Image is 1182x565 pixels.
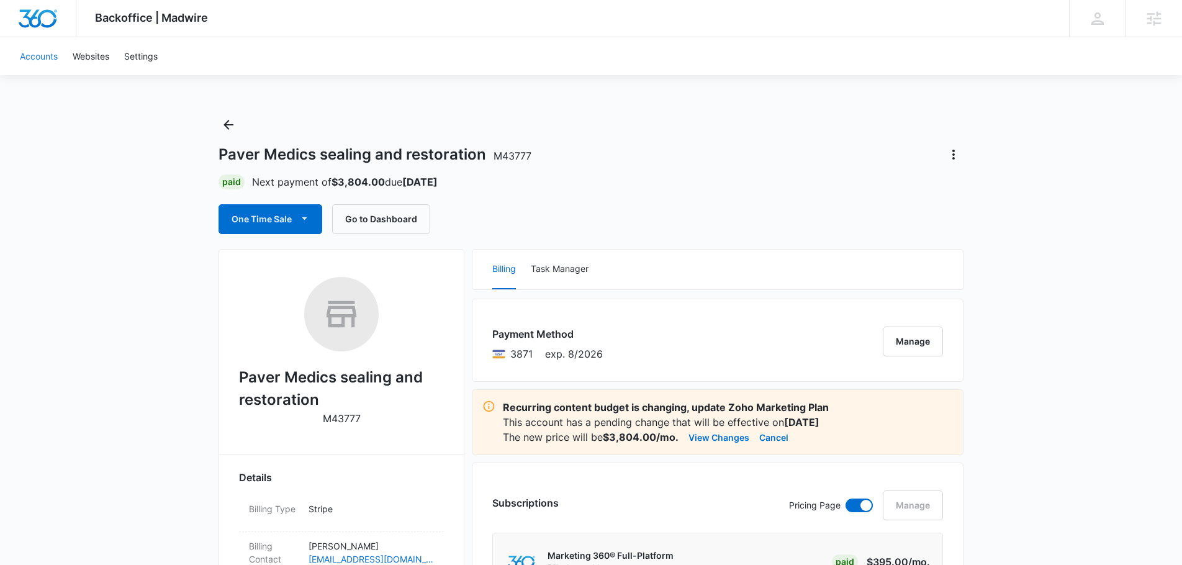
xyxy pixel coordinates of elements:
[219,145,531,164] h1: Paver Medics sealing and restoration
[492,250,516,289] button: Billing
[883,327,943,356] button: Manage
[309,540,434,553] p: [PERSON_NAME]
[603,431,679,443] strong: $3,804.00/mo.
[332,176,385,188] strong: $3,804.00
[323,411,361,426] p: M43777
[531,250,589,289] button: Task Manager
[239,470,272,485] span: Details
[545,346,603,361] span: exp. 8/2026
[95,11,208,24] span: Backoffice | Madwire
[510,346,533,361] span: Visa ending with
[12,37,65,75] a: Accounts
[492,327,603,341] h3: Payment Method
[494,150,531,162] span: M43777
[944,145,963,165] button: Actions
[239,495,444,532] div: Billing TypeStripe
[548,549,674,562] p: Marketing 360® Full-Platform
[784,416,819,428] strong: [DATE]
[249,502,299,515] dt: Billing Type
[759,430,788,445] button: Cancel
[503,400,953,415] p: Recurring content budget is changing, update Zoho Marketing Plan
[309,502,434,515] p: Stripe
[219,115,238,135] button: Back
[252,174,438,189] p: Next payment of due
[688,430,749,445] button: View Changes
[402,176,438,188] strong: [DATE]
[219,204,322,234] button: One Time Sale
[503,430,679,445] p: The new price will be
[332,204,430,234] button: Go to Dashboard
[492,495,559,510] h3: Subscriptions
[65,37,117,75] a: Websites
[239,366,444,411] h2: Paver Medics sealing and restoration
[789,499,841,512] p: Pricing Page
[219,174,245,189] div: Paid
[503,415,953,430] p: This account has a pending change that will be effective on
[117,37,165,75] a: Settings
